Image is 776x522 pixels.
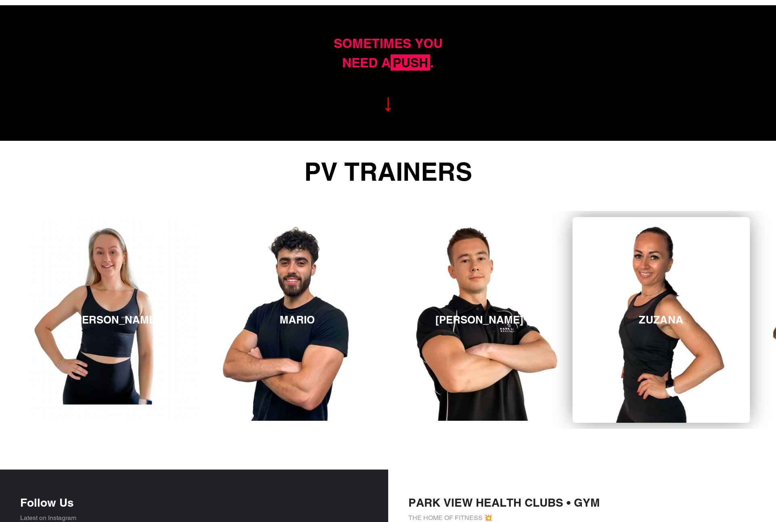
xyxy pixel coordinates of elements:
a: ZUZANA [573,217,750,423]
span: PV TRAINERS [302,153,474,191]
p: 14 day free trial to PVTV - [1,450,775,468]
h3: MARIO [280,313,315,326]
a: [PERSON_NAME] [392,219,566,421]
p: SOMETIMES YOU [180,33,596,53]
p: NEED A . [180,53,596,72]
h4: Follow Us [20,496,368,509]
h3: [PERSON_NAME] [435,313,523,326]
h3: [PERSON_NAME] [71,313,159,326]
b: START NOW [407,455,446,463]
h4: PARK VIEW HEALTH CLUBS • GYM [408,496,756,509]
strong: PUSH [391,54,430,71]
h3: ZUZANA [639,313,683,326]
a: 14 day free trial to PVTV -START NOW [1,450,775,468]
a: MARIO [210,219,384,421]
